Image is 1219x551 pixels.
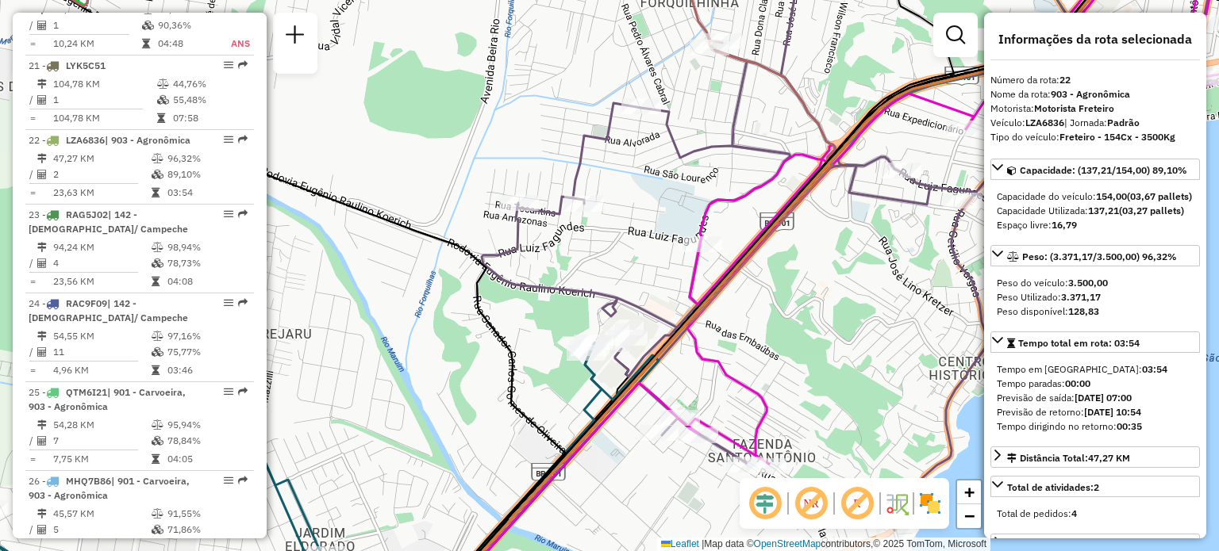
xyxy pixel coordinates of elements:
[52,185,151,201] td: 23,63 KM
[157,95,169,105] i: % de utilização da cubagem
[66,386,107,398] span: QTM6I21
[37,331,47,341] i: Distância Total
[1117,420,1142,432] strong: 00:35
[1051,88,1130,100] strong: 903 - Agronômica
[52,417,151,433] td: 54,28 KM
[52,328,151,344] td: 54,55 KM
[238,209,248,219] em: Rota exportada
[152,331,163,341] i: % de utilização do peso
[167,166,247,182] td: 89,10%
[792,484,830,522] span: Exibir NR
[167,451,247,467] td: 04:05
[838,484,876,522] span: Exibir rótulo
[29,255,37,271] td: /
[167,151,247,166] td: 96,32%
[29,522,37,538] td: /
[964,482,975,502] span: +
[167,328,247,344] td: 97,16%
[37,243,47,252] i: Distância Total
[1075,392,1132,404] strong: [DATE] 07:00
[52,36,141,52] td: 10,24 KM
[105,134,190,146] span: | 903 - Agronômica
[66,209,108,220] span: RAG5J02
[29,134,190,146] span: 22 -
[157,36,230,52] td: 04:48
[997,405,1194,419] div: Previsão de retorno:
[37,509,47,518] i: Distância Total
[167,417,247,433] td: 95,94%
[1034,102,1114,114] strong: Motorista Freteiro
[167,522,247,538] td: 71,86%
[52,239,151,255] td: 94,24 KM
[997,419,1194,434] div: Tempo dirigindo no retorno:
[990,159,1200,180] a: Capacidade: (137,21/154,00) 89,10%
[37,170,47,179] i: Total de Atividades
[52,522,151,538] td: 5
[1096,190,1127,202] strong: 154,00
[1025,117,1064,128] strong: LZA6836
[238,135,248,144] em: Rota exportada
[224,209,233,219] em: Opções
[238,476,248,485] em: Rota exportada
[29,451,37,467] td: =
[152,365,160,375] i: Tempo total em rota
[29,209,188,235] span: | 142 - [DEMOGRAPHIC_DATA]/ Campeche
[29,386,186,412] span: 25 -
[997,304,1194,319] div: Peso disponível:
[29,344,37,360] td: /
[152,258,163,268] i: % de utilização da cubagem
[29,433,37,449] td: /
[997,362,1194,377] div: Tempo em [GEOGRAPHIC_DATA]:
[52,17,141,33] td: 1
[29,475,190,501] span: 26 -
[1020,164,1187,176] span: Capacidade: (137,21/154,00) 89,10%
[29,110,37,126] td: =
[29,297,188,323] span: | 142 - [DEMOGRAPHIC_DATA]/ Campeche
[990,183,1200,239] div: Capacidade: (137,21/154,00) 89,10%
[1059,131,1175,143] strong: Freteiro - 154Cx - 3500Kg
[29,475,190,501] span: | 901 - Carvoeira, 903 - Agronômica
[884,491,909,516] img: Fluxo de ruas
[37,258,47,268] i: Total de Atividades
[52,76,156,92] td: 104,78 KM
[167,185,247,201] td: 03:54
[152,347,163,357] i: % de utilização da cubagem
[52,506,151,522] td: 45,57 KM
[1018,337,1140,349] span: Tempo total em rota: 03:54
[157,79,169,89] i: % de utilização do peso
[37,21,47,30] i: Total de Atividades
[990,356,1200,440] div: Tempo total em rota: 03:54
[167,274,247,289] td: 04:08
[1088,452,1130,464] span: 47,27 KM
[224,135,233,144] em: Opções
[1068,277,1108,289] strong: 3.500,00
[657,538,990,551] div: Map data © contributors,© 2025 TomTom, Microsoft
[52,362,151,378] td: 4,96 KM
[152,154,163,163] i: % de utilização do peso
[29,274,37,289] td: =
[754,538,821,549] a: OpenStreetMap
[990,500,1200,527] div: Total de atividades:2
[29,59,106,71] span: 21 -
[997,277,1108,289] span: Peso do veículo:
[990,446,1200,468] a: Distância Total:47,27 KM
[172,110,248,126] td: 07:58
[238,298,248,308] em: Rota exportada
[990,245,1200,266] a: Peso: (3.371,17/3.500,00) 96,32%
[52,451,151,467] td: 7,75 KM
[172,92,248,108] td: 55,48%
[964,506,975,526] span: −
[661,538,699,549] a: Leaflet
[52,92,156,108] td: 1
[142,21,154,30] i: % de utilização da cubagem
[1059,74,1071,86] strong: 22
[167,255,247,271] td: 78,73%
[152,454,160,464] i: Tempo total em rota
[990,87,1200,101] div: Nome da rota:
[990,32,1200,47] h4: Informações da rota selecionada
[940,19,971,51] a: Exibir filtros
[1065,377,1090,389] strong: 00:00
[1064,117,1140,128] span: | Jornada:
[152,188,160,197] i: Tempo total em rota
[157,17,230,33] td: 90,36%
